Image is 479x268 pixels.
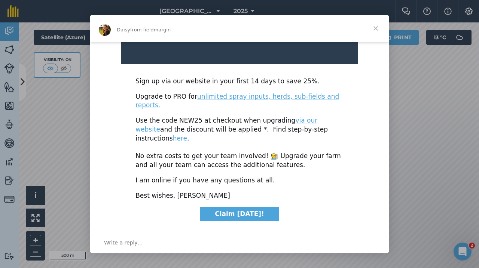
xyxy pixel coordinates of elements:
[135,176,344,185] div: I am online if you have any questions at all.
[135,116,344,170] div: Use the code NEW25 at checkout when upgrading and the discount will be applied *. Find step-by-st...
[135,77,344,86] div: Sign up via our website in your first 14 days to save 25%.
[173,135,187,142] a: here
[135,93,339,109] a: unlimited spray inputs, herds, sub-fields and reports.
[117,27,130,33] span: Daisy
[200,207,279,222] a: Claim [DATE]!
[104,238,143,247] span: Write a reply…
[135,191,344,200] div: Best wishes, [PERSON_NAME]
[99,24,111,36] img: Profile image for Daisy
[135,92,344,110] div: Upgrade to PRO for
[135,117,317,133] a: via our website
[130,27,171,33] span: from fieldmargin
[90,232,389,253] div: Open conversation and reply
[215,210,264,218] span: Claim [DATE]!
[362,15,389,42] span: Close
